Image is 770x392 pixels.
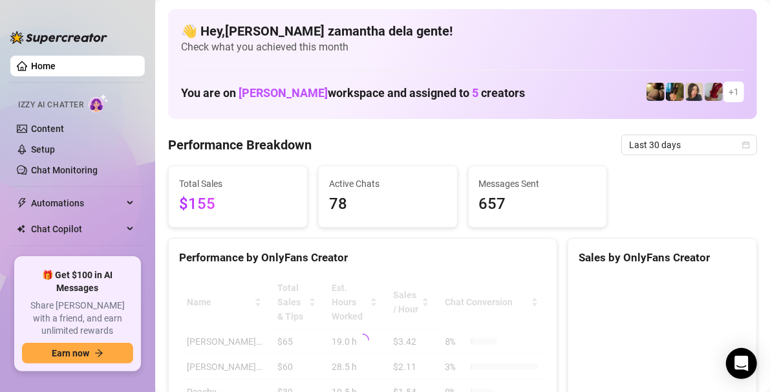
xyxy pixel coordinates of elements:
[181,86,525,100] h1: You are on workspace and assigned to creators
[666,83,684,101] img: Milly
[179,177,297,191] span: Total Sales
[31,124,64,134] a: Content
[742,141,750,149] span: calendar
[22,299,133,338] span: Share [PERSON_NAME] with a friend, and earn unlimited rewards
[181,40,744,54] span: Check what you achieved this month
[329,192,447,217] span: 78
[726,348,757,379] div: Open Intercom Messenger
[22,269,133,294] span: 🎁 Get $100 in AI Messages
[31,144,55,155] a: Setup
[17,198,27,208] span: thunderbolt
[89,94,109,113] img: AI Chatter
[31,61,56,71] a: Home
[329,177,447,191] span: Active Chats
[179,249,546,267] div: Performance by OnlyFans Creator
[647,83,665,101] img: Peachy
[22,343,133,364] button: Earn nowarrow-right
[479,177,597,191] span: Messages Sent
[94,349,103,358] span: arrow-right
[31,193,123,213] span: Automations
[239,86,328,100] span: [PERSON_NAME]
[18,99,83,111] span: Izzy AI Chatter
[685,83,703,101] img: Nina
[17,224,25,234] img: Chat Copilot
[729,85,739,99] span: + 1
[31,219,123,239] span: Chat Copilot
[31,165,98,175] a: Chat Monitoring
[479,192,597,217] span: 657
[472,86,478,100] span: 5
[629,135,749,155] span: Last 30 days
[579,249,746,267] div: Sales by OnlyFans Creator
[179,192,297,217] span: $155
[181,22,744,40] h4: 👋 Hey, [PERSON_NAME] zamantha dela gente !
[168,136,312,154] h4: Performance Breakdown
[705,83,723,101] img: Esme
[52,348,89,358] span: Earn now
[10,31,107,44] img: logo-BBDzfeDw.svg
[354,332,371,349] span: loading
